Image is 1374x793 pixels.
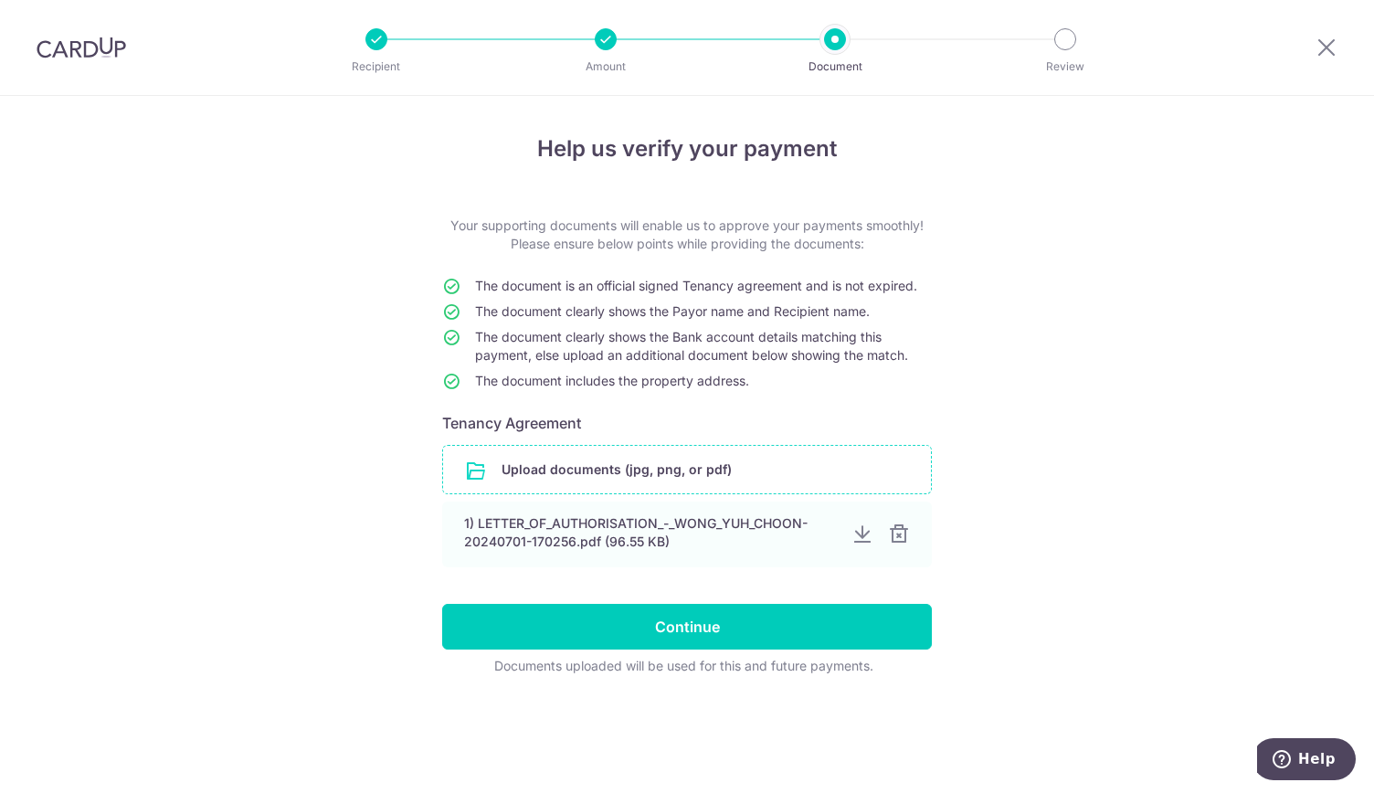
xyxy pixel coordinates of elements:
iframe: Opens a widget where you can find more information [1257,738,1356,784]
div: Upload documents (jpg, png, or pdf) [442,445,932,494]
h4: Help us verify your payment [442,132,932,165]
p: Amount [538,58,673,76]
p: Your supporting documents will enable us to approve your payments smoothly! Please ensure below p... [442,217,932,253]
span: The document clearly shows the Payor name and Recipient name. [475,303,870,319]
span: The document is an official signed Tenancy agreement and is not expired. [475,278,917,293]
div: 1) LETTER_OF_AUTHORISATION_-_WONG_YUH_CHOON-20240701-170256.pdf (96.55 KB) [464,514,837,551]
span: The document clearly shows the Bank account details matching this payment, else upload an additio... [475,329,908,363]
h6: Tenancy Agreement [442,412,932,434]
p: Review [998,58,1133,76]
span: The document includes the property address. [475,373,749,388]
img: CardUp [37,37,126,58]
p: Recipient [309,58,444,76]
p: Document [767,58,903,76]
input: Continue [442,604,932,650]
div: Documents uploaded will be used for this and future payments. [442,657,925,675]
